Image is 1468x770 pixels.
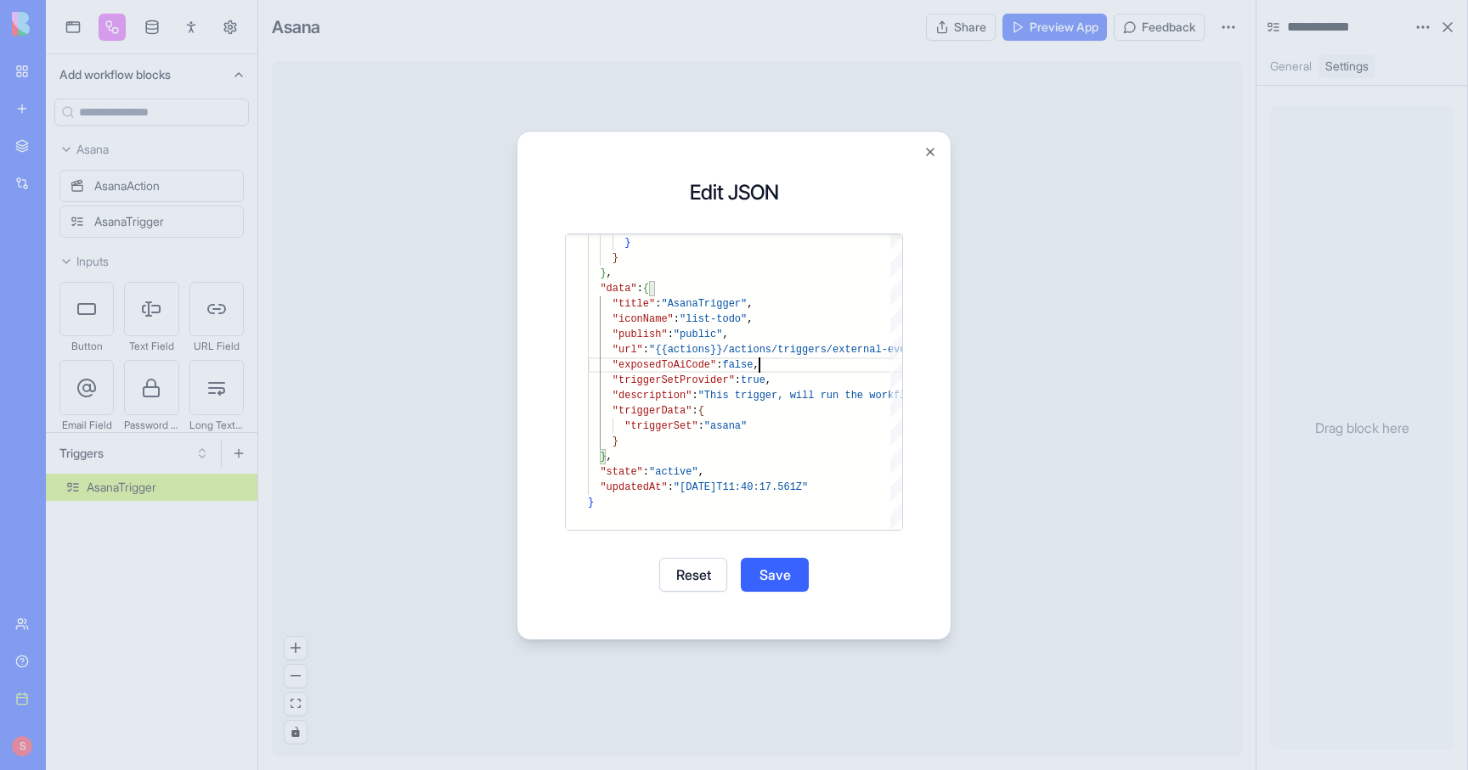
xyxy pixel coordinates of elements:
span: , [607,267,613,279]
span: : [655,298,661,310]
span: } [600,451,606,463]
span: , [747,313,753,325]
span: "{{actions}}/actions/triggers/external-events" [649,344,930,356]
span: : [674,313,680,325]
span: "[DATE]T11:40:17.561Z" [674,481,808,493]
span: "exposedToAiCode" [613,359,716,371]
span: "list-todo" [680,313,747,325]
span: } [600,267,606,279]
span: } [613,252,618,264]
span: "state" [600,466,642,478]
span: : [698,420,704,432]
span: "iconName" [613,313,674,325]
span: } [624,237,630,249]
span: : [692,390,697,402]
span: { [698,405,704,417]
span: "triggerData" [613,405,692,417]
span: "url" [613,344,643,356]
span: , [607,451,613,463]
span: true [741,374,765,386]
span: : [643,344,649,356]
span: false [722,359,753,371]
span: "updatedAt" [600,481,667,493]
span: "public" [674,329,723,340]
span: "active" [649,466,698,478]
button: Reset [659,558,727,592]
span: } [613,436,618,447]
span: : [637,283,643,295]
span: : [668,481,674,493]
span: } [588,497,594,509]
span: : [668,329,674,340]
span: "AsanaTrigger" [661,298,747,310]
span: "triggerSetProvider" [613,374,735,386]
span: , [765,374,771,386]
span: "This trigger, will run the workflow whenever the [698,390,998,402]
span: : [716,359,722,371]
span: , [747,298,753,310]
span: , [753,359,759,371]
span: "data" [600,283,636,295]
span: "description" [613,390,692,402]
span: { [643,283,649,295]
span: : [643,466,649,478]
span: , [698,466,704,478]
span: "title" [613,298,655,310]
span: "triggerSet" [624,420,697,432]
span: : [692,405,697,417]
span: "asana" [704,420,747,432]
span: , [722,329,728,340]
span: : [735,374,741,386]
span: "publish" [613,329,668,340]
h3: Edit JSON [565,179,903,206]
button: Save [741,558,809,592]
